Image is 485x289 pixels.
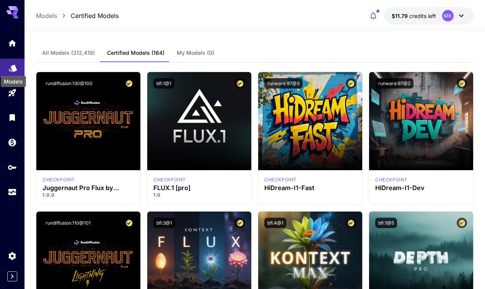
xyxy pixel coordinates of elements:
button: Certified Model – Vetted for best performance and includes a commercial license. [346,218,356,228]
p: checkpoint [153,176,186,183]
div: Playground [8,88,17,98]
button: Certified Model – Vetted for best performance and includes a commercial license. [235,78,245,89]
div: Settings [8,251,17,261]
button: rundiffusion:130@100 [42,78,96,89]
p: checkpoint [264,176,297,183]
button: bfl:1@5 [375,218,397,228]
button: Certified Model – Vetted for best performance and includes a commercial license. [346,78,356,89]
div: Wallet [8,138,17,147]
div: HiDream Fast [264,176,297,183]
div: MK [442,10,454,21]
p: 1.0.0 [42,192,134,199]
nav: breadcrumb [36,11,119,20]
span: Certified Models (164) [107,49,164,56]
div: API Keys [8,163,17,172]
div: Home [8,38,17,48]
div: FLUX.1 D [42,176,75,183]
span: All Models (312,419) [42,49,95,56]
p: checkpoint [42,176,75,183]
button: Certified Model – Vetted for best performance and includes a commercial license. [124,78,134,89]
button: bfl:4@1 [264,218,286,228]
span: $11.79 [392,13,409,19]
button: Certified Model – Vetted for best performance and includes a commercial license. [457,78,467,89]
span: My Models (0) [177,49,214,56]
div: Library [8,113,17,122]
div: Models [8,61,18,71]
button: runware:97@2 [375,78,413,89]
div: fluxpro [153,176,186,183]
h3: FLUX.1 [pro] [153,184,245,192]
button: Certified Model – Vetted for best performance and includes a commercial license. [457,218,467,228]
button: Certified Model – Vetted for best performance and includes a commercial license. [124,218,134,228]
h3: HiDream-I1-Dev [375,184,467,192]
div: Models [1,76,26,87]
button: Expand sidebar [7,271,17,281]
span: credits left [409,13,436,19]
div: HiDream Dev [375,176,408,183]
p: 1.0 [153,192,245,199]
button: bfl:3@1 [153,218,175,228]
button: runware:97@3 [264,78,303,89]
div: $11.7868 [392,12,436,20]
h3: Juggernaut Pro Flux by RunDiffusion [42,184,134,192]
button: rundiffusion:110@101 [42,218,94,228]
a: Certified Models [71,11,119,20]
button: Certified Model – Vetted for best performance and includes a commercial license. [235,218,245,228]
p: checkpoint [375,176,408,183]
button: $11.7868MK [384,7,474,25]
a: Models [36,11,57,20]
div: Usage [8,187,17,197]
h3: HiDream-I1-Fast [264,184,356,192]
button: bfl:1@1 [153,78,174,89]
